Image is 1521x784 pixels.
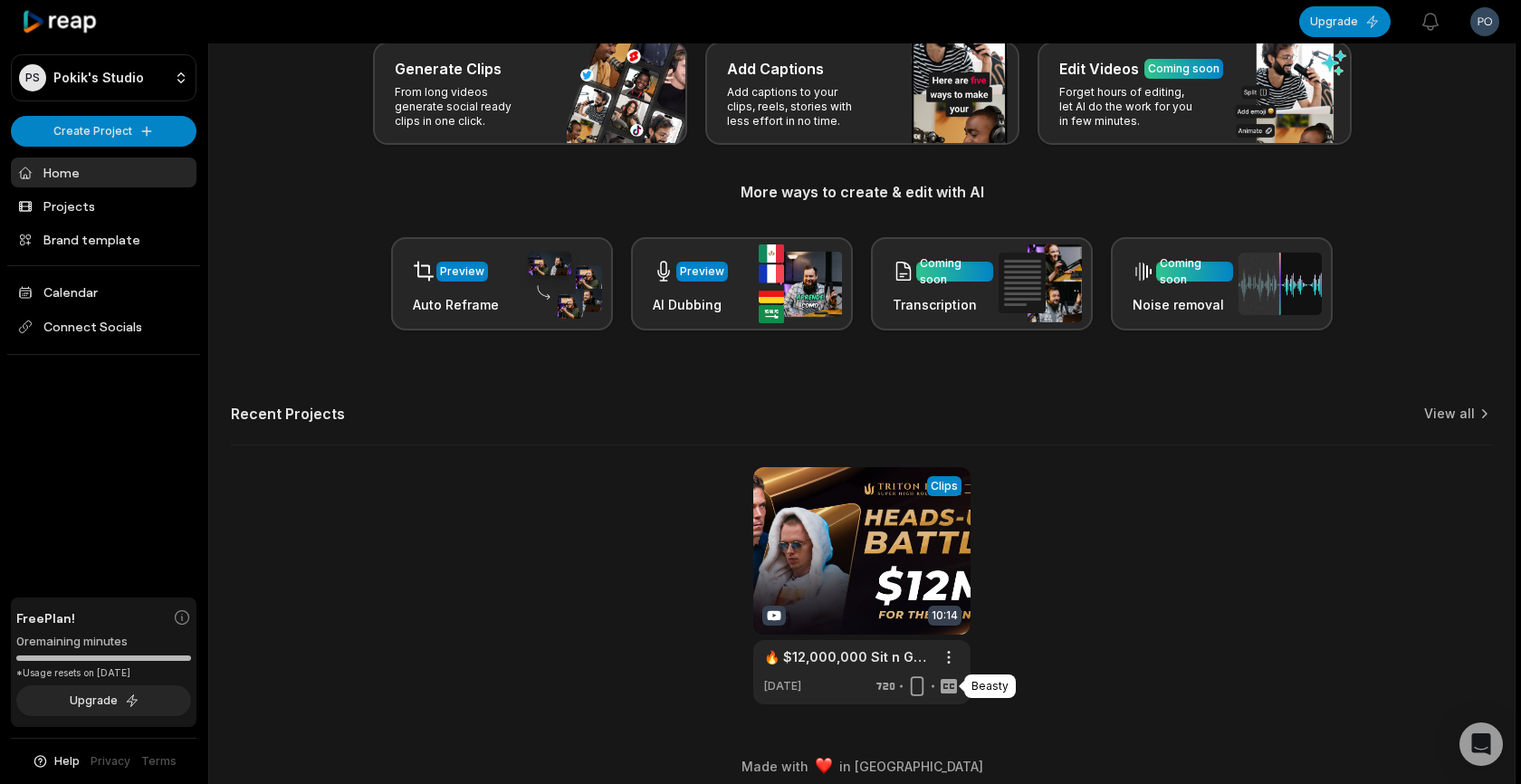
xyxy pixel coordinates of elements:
h3: More ways to create & edit with AI [231,181,1493,203]
div: Preview [680,263,724,280]
div: *Usage resets on [DATE] [16,666,191,680]
h3: Noise removal [1133,295,1233,314]
img: auto_reframe.png [519,249,602,320]
button: Upgrade [16,685,191,716]
img: transcription.png [999,244,1082,322]
div: Open Intercom Messenger [1459,722,1503,766]
a: Projects [11,191,196,221]
p: From long videos generate social ready clips in one click. [395,85,535,129]
div: Preview [440,263,484,280]
img: noise_removal.png [1239,253,1322,315]
p: Pokik's Studio [53,70,144,86]
div: Beasty [964,674,1016,698]
h3: AI Dubbing [653,295,728,314]
a: 🔥 $12,000,000 Sit n Go Heads-Up Battle REMATCH | Ossi ‘Monarch’ [PERSON_NAME] vs [PERSON_NAME] [764,647,931,666]
div: 0 remaining minutes [16,633,191,651]
button: Upgrade [1299,6,1391,37]
span: Free Plan! [16,608,75,627]
p: Forget hours of editing, let AI do the work for you in few minutes. [1059,85,1200,129]
button: Help [32,753,80,770]
div: Made with in [GEOGRAPHIC_DATA] [225,757,1498,776]
h3: Transcription [893,295,993,314]
a: View all [1424,405,1475,423]
div: Coming soon [920,255,990,288]
a: Brand template [11,225,196,254]
h3: Add Captions [727,58,824,80]
span: Help [54,753,80,770]
div: PS [19,64,46,91]
a: Calendar [11,277,196,307]
a: Home [11,158,196,187]
button: Create Project [11,116,196,147]
div: Coming soon [1148,61,1220,77]
p: Add captions to your clips, reels, stories with less effort in no time. [727,85,867,129]
img: ai_dubbing.png [759,244,842,323]
div: Coming soon [1160,255,1229,288]
img: heart emoji [816,758,832,774]
h3: Edit Videos [1059,58,1139,80]
span: Connect Socials [11,311,196,343]
a: Terms [141,753,177,770]
a: Privacy [91,753,130,770]
h3: Generate Clips [395,58,502,80]
h3: Auto Reframe [413,295,499,314]
h2: Recent Projects [231,405,345,423]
